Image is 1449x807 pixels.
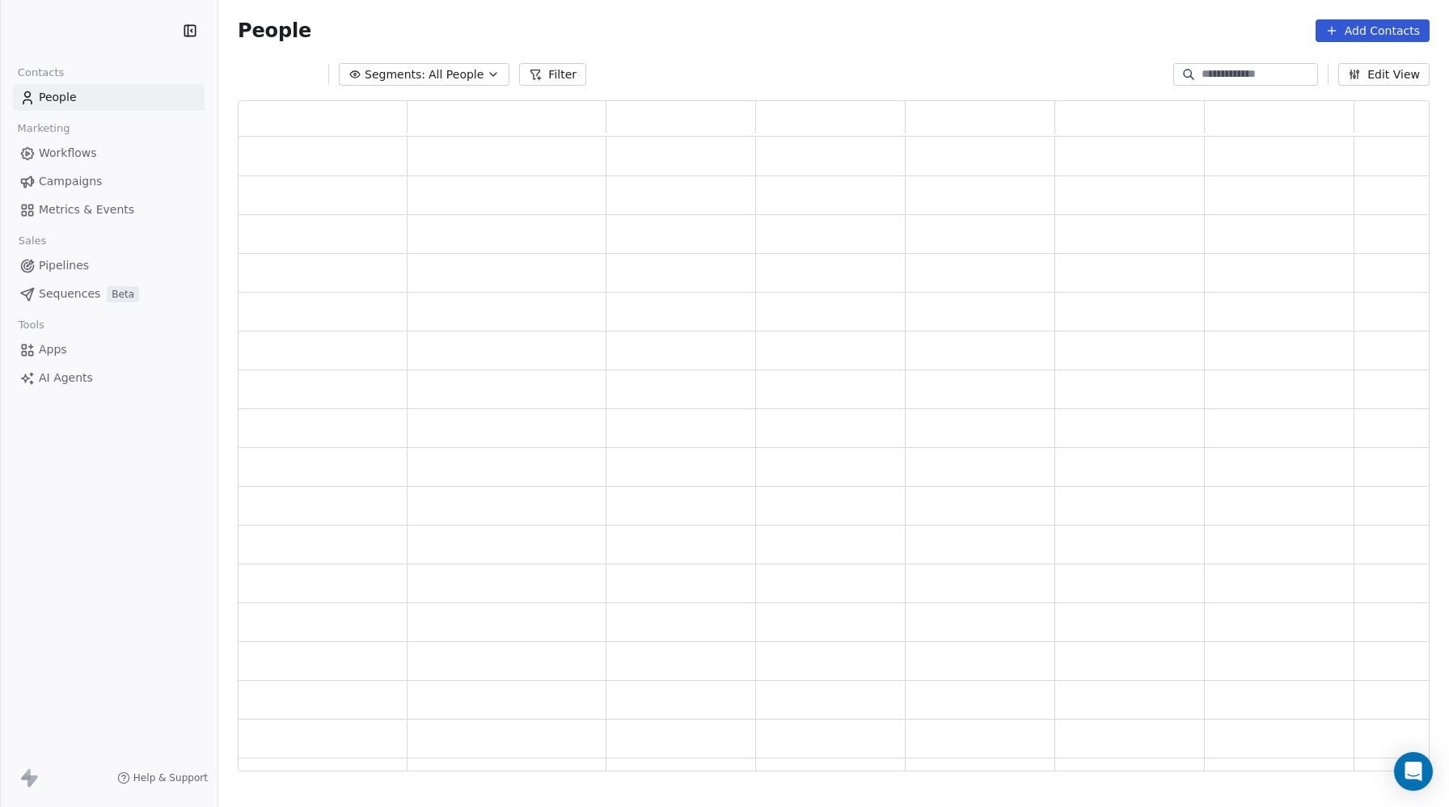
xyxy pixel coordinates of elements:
[519,63,586,86] button: Filter
[39,145,97,162] span: Workflows
[39,89,77,106] span: People
[13,365,205,391] a: AI Agents
[13,168,205,195] a: Campaigns
[39,370,93,387] span: AI Agents
[1338,63,1430,86] button: Edit View
[117,771,208,784] a: Help & Support
[13,140,205,167] a: Workflows
[39,341,67,358] span: Apps
[39,173,102,190] span: Campaigns
[13,336,205,363] a: Apps
[39,257,89,274] span: Pipelines
[13,281,205,307] a: SequencesBeta
[13,196,205,223] a: Metrics & Events
[11,313,51,337] span: Tools
[39,201,134,218] span: Metrics & Events
[11,61,71,85] span: Contacts
[1316,19,1430,42] button: Add Contacts
[39,285,100,302] span: Sequences
[365,66,425,83] span: Segments:
[13,84,205,111] a: People
[238,19,311,43] span: People
[13,252,205,279] a: Pipelines
[133,771,208,784] span: Help & Support
[11,116,77,141] span: Marketing
[107,286,139,302] span: Beta
[11,229,53,253] span: Sales
[1394,752,1433,791] div: Open Intercom Messenger
[429,66,484,83] span: All People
